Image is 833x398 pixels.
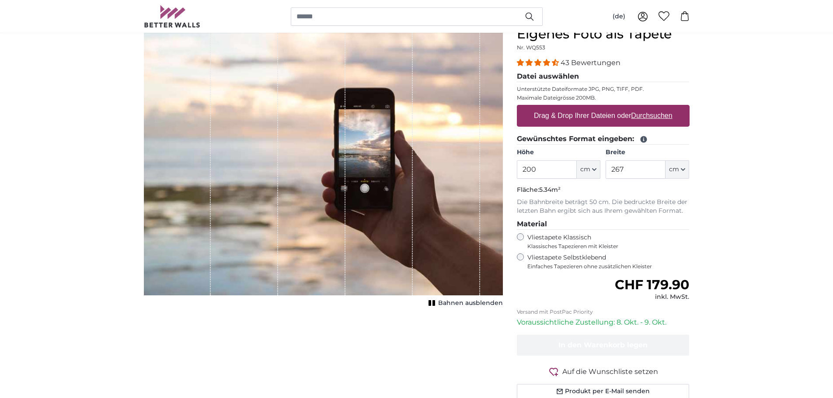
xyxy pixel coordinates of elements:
span: Nr. WQ553 [517,44,545,51]
button: cm [666,160,689,179]
p: Maximale Dateigrösse 200MB. [517,94,690,101]
label: Vliestapete Selbstklebend [527,253,690,270]
button: Auf die Wunschliste setzen [517,366,690,377]
label: Drag & Drop Ihrer Dateien oder [530,107,676,125]
button: In den Warenkorb legen [517,335,690,356]
label: Höhe [517,148,600,157]
legend: Material [517,219,690,230]
span: CHF 179.90 [615,277,689,293]
p: Unterstützte Dateiformate JPG, PNG, TIFF, PDF. [517,86,690,93]
span: 43 Bewertungen [561,59,620,67]
span: cm [669,165,679,174]
label: Vliestapete Klassisch [527,233,682,250]
label: Breite [606,148,689,157]
div: inkl. MwSt. [615,293,689,301]
span: Auf die Wunschliste setzen [562,367,658,377]
span: Klassisches Tapezieren mit Kleister [527,243,682,250]
span: In den Warenkorb legen [558,341,648,349]
div: 1 of 1 [144,26,503,309]
p: Versand mit PostPac Priority [517,308,690,315]
button: Bahnen ausblenden [426,297,503,309]
legend: Datei auswählen [517,71,690,82]
u: Durchsuchen [631,112,672,119]
p: Voraussichtliche Zustellung: 8. Okt. - 9. Okt. [517,317,690,328]
legend: Gewünschtes Format eingeben: [517,134,690,145]
p: Fläche: [517,186,690,194]
span: cm [580,165,590,174]
button: (de) [606,9,632,24]
span: 4.40 stars [517,59,561,67]
span: Bahnen ausblenden [438,299,503,308]
img: Betterwalls [144,5,201,28]
button: cm [577,160,600,179]
span: Einfaches Tapezieren ohne zusätzlichen Kleister [527,263,690,270]
h1: Eigenes Foto als Tapete [517,26,690,42]
p: Die Bahnbreite beträgt 50 cm. Die bedruckte Breite der letzten Bahn ergibt sich aus Ihrem gewählt... [517,198,690,215]
span: 5.34m² [539,186,561,194]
